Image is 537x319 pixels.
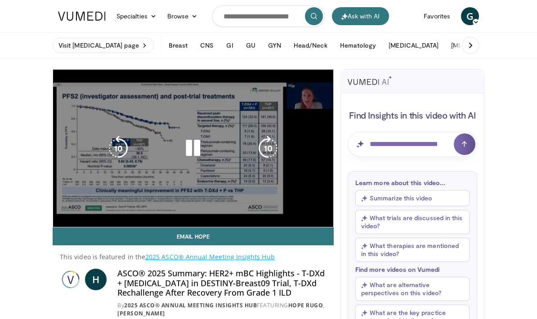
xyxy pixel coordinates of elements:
[85,269,107,290] a: H
[195,36,219,54] button: CNS
[212,5,325,27] input: Search topics, interventions
[355,210,470,234] button: What trials are discussed in this video?
[348,109,477,121] h4: Find Insights in this video with AI
[53,227,334,245] a: Email Hope
[145,253,275,261] a: 2025 ASCO® Annual Meeting Insights Hub
[53,70,333,227] video-js: Video Player
[288,36,333,54] button: Head/Neck
[355,277,470,301] button: What are alternative perspectives on this video?
[241,36,261,54] button: GU
[348,132,477,157] input: Question for AI
[53,38,154,53] a: Visit [MEDICAL_DATA] page
[355,190,470,206] button: Summarize this video
[355,179,470,186] p: Learn more about this video...
[446,36,506,54] button: [MEDICAL_DATA]
[124,301,257,309] a: 2025 ASCO® Annual Meeting Insights Hub
[60,253,327,261] p: This video is featured in the
[461,7,479,25] a: G
[111,7,162,25] a: Specialties
[383,36,444,54] button: [MEDICAL_DATA]
[418,7,456,25] a: Favorites
[58,12,106,21] img: VuMedi Logo
[355,238,470,262] button: What therapies are mentioned in this video?
[163,36,193,54] button: Breast
[288,301,323,309] a: Hope Rugo
[335,36,382,54] button: Hematology
[117,310,165,317] a: [PERSON_NAME]
[162,7,203,25] a: Browse
[221,36,238,54] button: GI
[348,76,392,85] img: vumedi-ai-logo.svg
[60,269,81,290] img: 2025 ASCO® Annual Meeting Insights Hub
[332,7,389,25] button: Ask with AI
[117,301,327,318] div: By FEATURING ,
[355,266,470,273] p: Find more videos on Vumedi
[263,36,286,54] button: GYN
[117,269,327,298] h4: ASCO® 2025 Summary: HER2+ mBC Highlights - T-DXd + [MEDICAL_DATA] in DESTINY-Breast09 Trial, T-DX...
